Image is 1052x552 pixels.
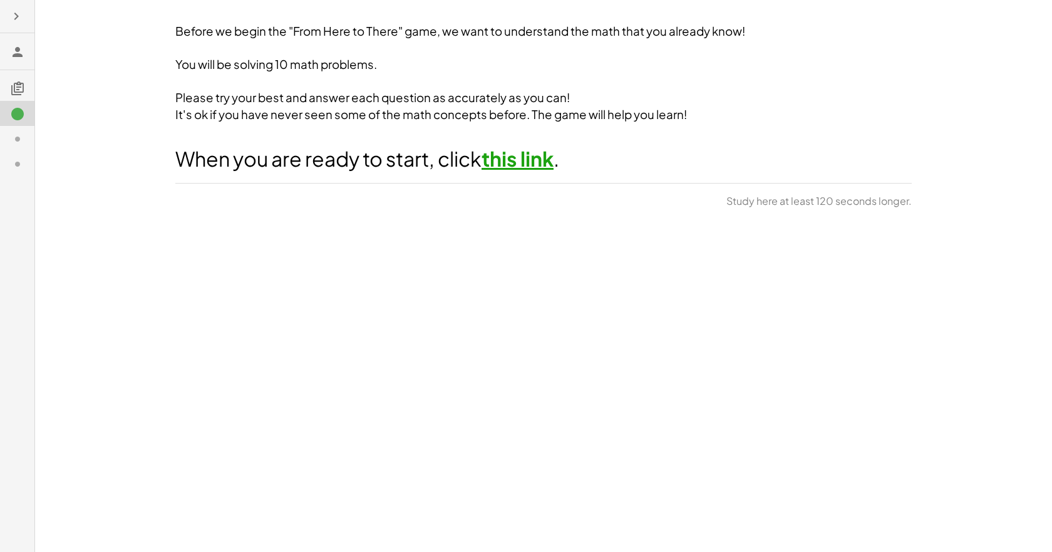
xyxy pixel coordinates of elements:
[10,157,25,172] i: Task not started.
[175,146,482,171] span: When you are ready to start, click
[726,194,912,209] span: Study here at least 120 seconds longer.
[175,24,745,38] span: Before we begin the "From Here to There" game, we want to understand the math that you already know!
[10,107,25,122] i: Task finished.
[554,146,559,171] span: .
[10,44,25,60] i: Jieun Lee
[175,107,687,122] span: It's ok if you have never seen some of the math concepts before. The game will help you learn!
[482,146,554,171] a: this link
[175,90,570,105] span: Please try your best and answer each question as accurately as you can!
[175,57,377,71] span: You will be solving 10 math problems.
[10,132,25,147] i: Task not started.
